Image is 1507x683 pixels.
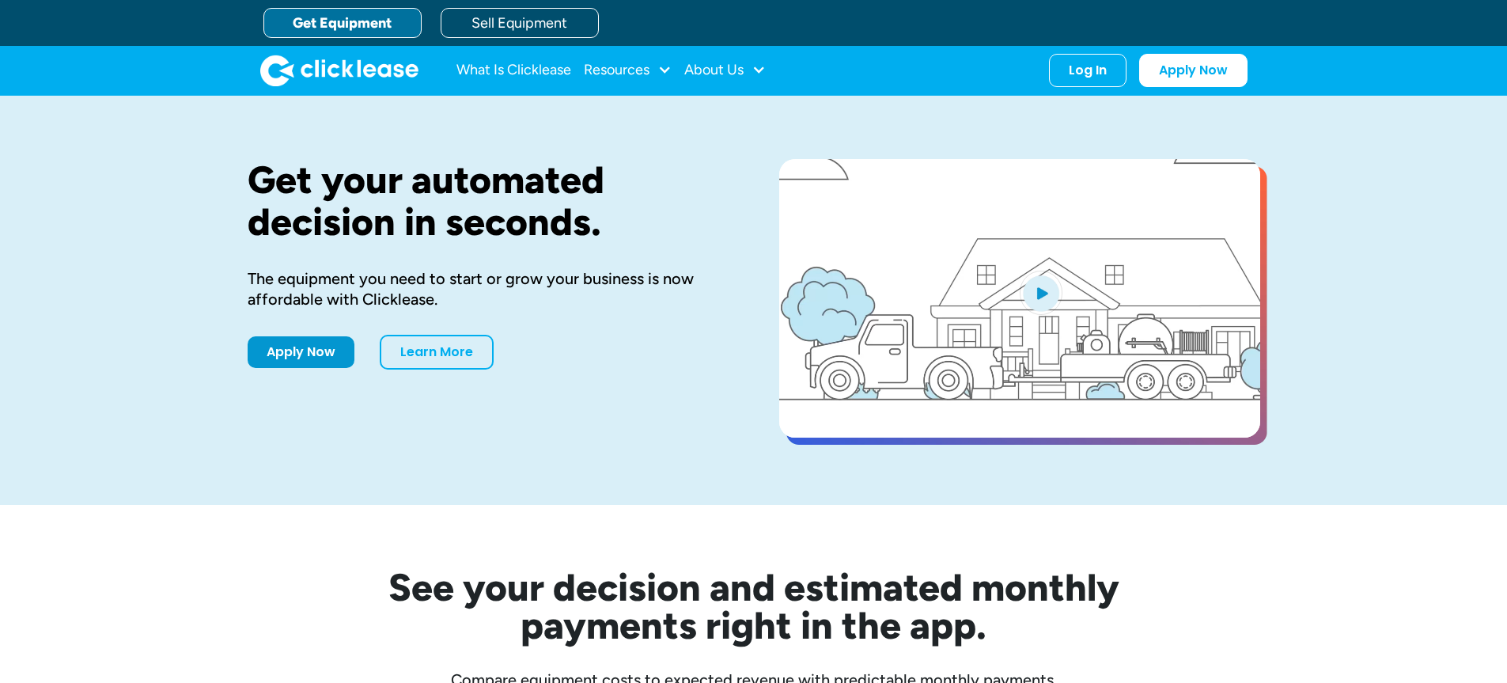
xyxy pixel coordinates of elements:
a: Get Equipment [263,8,422,38]
a: open lightbox [779,159,1260,438]
a: Sell Equipment [441,8,599,38]
img: Blue play button logo on a light blue circular background [1020,271,1062,315]
div: About Us [684,55,766,86]
a: Apply Now [1139,54,1248,87]
img: Clicklease logo [260,55,418,86]
a: home [260,55,418,86]
h2: See your decision and estimated monthly payments right in the app. [311,568,1197,644]
div: Log In [1069,63,1107,78]
div: Resources [584,55,672,86]
h1: Get your automated decision in seconds. [248,159,729,243]
a: Apply Now [248,336,354,368]
div: The equipment you need to start or grow your business is now affordable with Clicklease. [248,268,729,309]
a: Learn More [380,335,494,370]
a: What Is Clicklease [456,55,571,86]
